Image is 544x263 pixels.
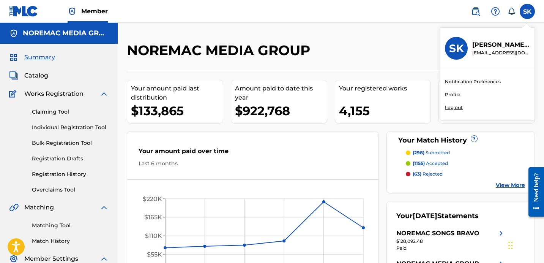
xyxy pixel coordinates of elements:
a: (298) submitted [406,149,525,156]
img: Summary [9,53,18,62]
p: skaplan@connectmusic.com [472,49,530,56]
span: (63) [413,171,421,177]
p: rejected [413,171,443,177]
a: NOREMAC SONGS BRAVOright chevron icon$128,092.48Paid [396,229,506,252]
img: right chevron icon [497,229,506,238]
img: MLC Logo [9,6,38,17]
span: (298) [413,150,424,155]
div: Amount paid to date this year [235,84,327,102]
tspan: $110K [145,232,162,239]
p: Samuel Kaplan [472,40,530,49]
span: [DATE] [413,212,437,220]
div: $922,768 [235,102,327,119]
span: Member [81,7,108,16]
a: Registration History [32,170,109,178]
div: Your registered works [339,84,431,93]
img: Accounts [9,29,18,38]
div: NOREMAC SONGS BRAVO [396,229,479,238]
div: $128,092.48 [396,238,506,245]
iframe: Resource Center [523,161,544,222]
img: expand [99,89,109,98]
div: 4,155 [339,102,431,119]
div: User Menu [520,4,535,19]
a: Match History [32,237,109,245]
div: Last 6 months [139,160,367,168]
div: Your amount paid last distribution [131,84,223,102]
img: search [471,7,480,16]
a: Overclaims Tool [32,186,109,194]
a: Notification Preferences [445,78,501,85]
tspan: $55K [147,251,162,258]
a: Public Search [468,4,483,19]
a: Claiming Tool [32,108,109,116]
a: Profile [445,91,460,98]
a: SummarySummary [9,53,55,62]
span: Matching [24,203,54,212]
img: help [491,7,500,16]
a: Matching Tool [32,222,109,230]
a: CatalogCatalog [9,71,48,80]
div: Help [488,4,503,19]
span: Works Registration [24,89,84,98]
img: Works Registration [9,89,19,98]
tspan: $220K [143,195,162,203]
div: Your Statements [396,211,479,221]
tspan: $165K [144,214,162,221]
span: Summary [24,53,55,62]
a: (1155) accepted [406,160,525,167]
img: expand [99,203,109,212]
a: Registration Drafts [32,155,109,163]
span: Catalog [24,71,48,80]
div: $133,865 [131,102,223,119]
iframe: Chat Widget [506,227,544,263]
p: Log out [445,104,463,111]
a: View More [496,181,525,189]
span: (1155) [413,160,425,166]
p: accepted [413,160,448,167]
div: Your amount paid over time [139,147,367,160]
a: (63) rejected [406,171,525,177]
h3: SK [449,42,464,55]
span: ? [471,136,477,142]
h5: NOREMAC MEDIA GROUP [23,29,109,38]
h2: NOREMAC MEDIA GROUP [127,42,314,59]
img: Matching [9,203,19,212]
div: Drag [508,234,513,257]
div: Paid [396,245,506,252]
img: Top Rightsholder [68,7,77,16]
div: Notifications [508,8,515,15]
div: Your Match History [396,135,525,146]
a: Bulk Registration Tool [32,139,109,147]
img: Catalog [9,71,18,80]
p: submitted [413,149,450,156]
a: Individual Registration Tool [32,124,109,131]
